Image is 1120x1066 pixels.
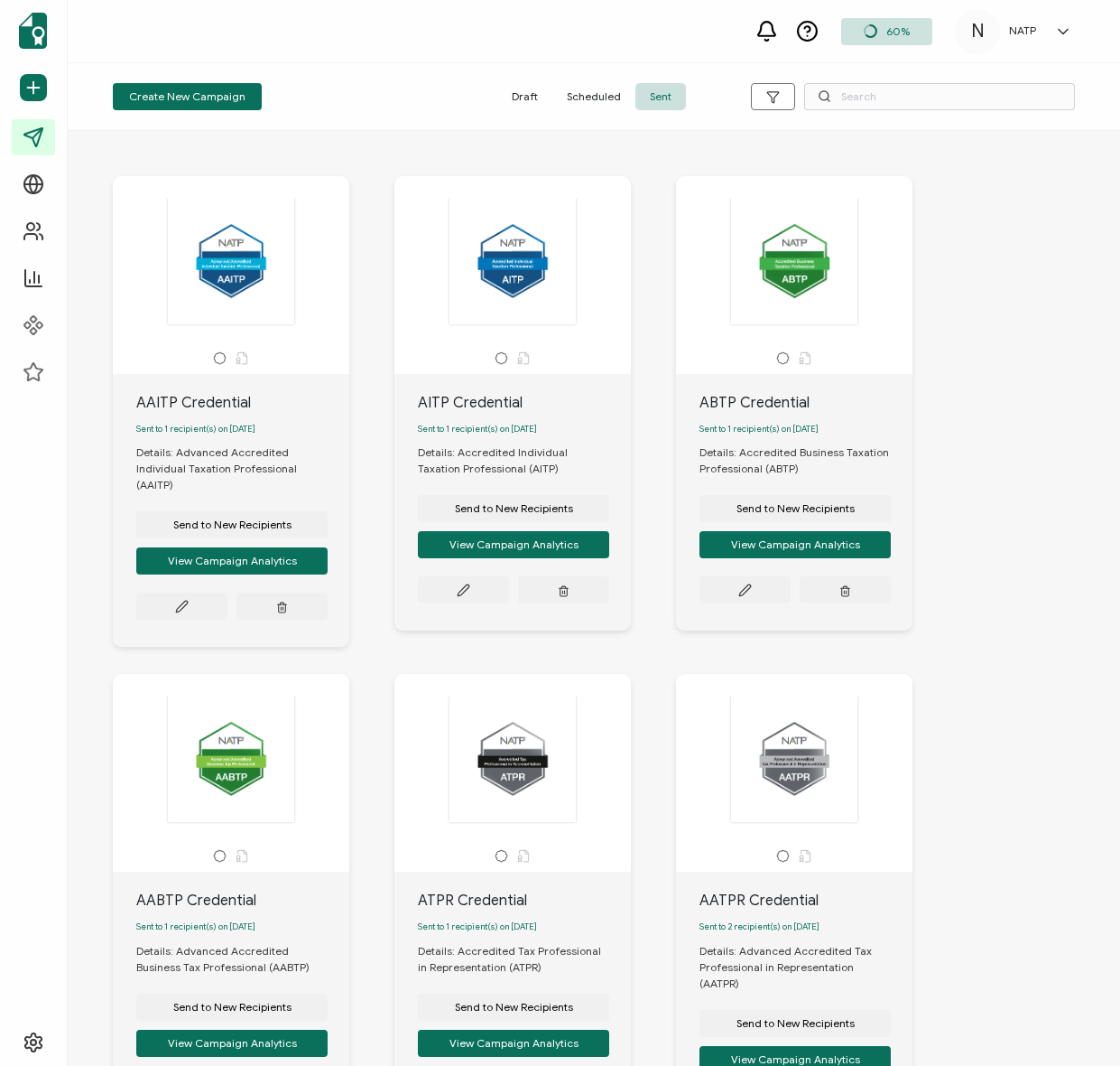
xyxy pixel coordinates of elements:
button: Send to New Recipients [418,495,609,522]
span: Send to New Recipients [455,1002,573,1013]
div: ATPR Credential [418,890,631,912]
button: View Campaign Analytics [699,531,891,558]
span: Sent to 1 recipient(s) on [DATE] [418,424,537,435]
button: Send to New Recipients [136,994,328,1021]
button: Send to New Recipients [418,994,609,1021]
div: Details: Accredited Individual Taxation Professional (AITP) [418,444,631,477]
button: View Campaign Analytics [418,531,609,558]
img: sertifier-logomark-colored.svg [19,13,47,49]
span: Send to New Recipients [455,503,573,514]
span: Send to New Recipients [736,1018,855,1029]
button: View Campaign Analytics [136,547,328,575]
div: Details: Accredited Business Taxation Professional (ABTP) [699,444,912,477]
span: Scheduled [552,83,635,110]
div: AAITP Credential [136,392,349,414]
button: View Campaign Analytics [418,1030,609,1057]
span: Send to New Recipients [173,1002,292,1013]
span: Draft [497,83,552,110]
span: Sent to 1 recipient(s) on [DATE] [136,424,255,435]
div: AABTP Credential [136,890,349,912]
span: N [971,18,985,45]
button: Send to New Recipients [699,1010,891,1037]
button: View Campaign Analytics [136,1030,328,1057]
button: Create New Campaign [113,83,262,110]
span: Sent to 1 recipient(s) on [DATE] [418,921,537,932]
div: Details: Advanced Accredited Business Tax Professional (AABTP) [136,943,349,976]
h5: NATP [1009,24,1036,37]
div: Details: Advanced Accredited Individual Taxation Professional (AAITP) [136,444,349,493]
span: Sent to 2 recipient(s) on [DATE] [699,921,819,932]
div: Details: Accredited Tax Professional in Representation (ATPR) [418,943,631,976]
span: Sent to 1 recipient(s) on [DATE] [136,921,255,932]
iframe: Chat Widget [1030,979,1120,1066]
div: AATPR Credential [699,890,912,912]
button: Send to New Recipients [699,495,891,522]
span: Sent [635,83,686,110]
span: Send to New Recipients [736,503,855,514]
span: 60% [886,24,910,38]
span: Send to New Recipients [173,519,292,530]
span: Sent to 1 recipient(s) on [DATE] [699,424,819,435]
div: AITP Credential [418,392,631,414]
div: Details: Advanced Accredited Tax Professional in Representation (AATPR) [699,943,912,992]
div: ABTP Credential [699,392,912,414]
button: Send to New Recipients [136,511,328,538]
span: Create New Campaign [129,91,245,102]
input: Search [804,83,1075,110]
